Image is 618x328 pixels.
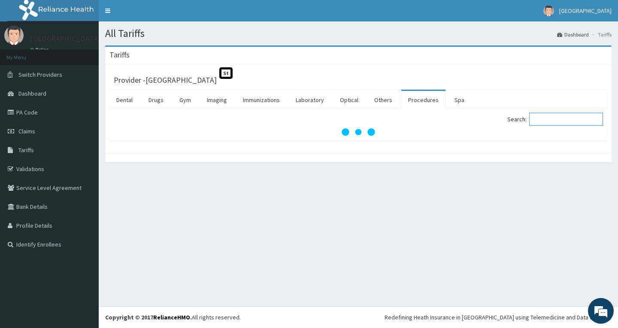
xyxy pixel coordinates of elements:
a: Dental [109,91,139,109]
h3: Tariffs [109,51,130,59]
span: Tariffs [18,146,34,154]
h3: Provider - [GEOGRAPHIC_DATA] [114,76,217,84]
li: Tariffs [590,31,612,38]
h1: All Tariffs [105,28,612,39]
span: Dashboard [18,90,46,97]
img: User Image [4,26,24,45]
div: Redefining Heath Insurance in [GEOGRAPHIC_DATA] using Telemedicine and Data Science! [385,313,612,322]
span: Claims [18,127,35,135]
svg: audio-loading [341,115,376,149]
a: RelianceHMO [153,313,190,321]
a: Gym [173,91,198,109]
span: Switch Providers [18,71,62,78]
span: [GEOGRAPHIC_DATA] [559,7,612,15]
a: Online [30,47,51,53]
a: Immunizations [236,91,287,109]
a: Procedures [401,91,445,109]
input: Search: [529,113,603,126]
a: Optical [333,91,365,109]
span: St [219,67,233,79]
strong: Copyright © 2017 . [105,313,192,321]
p: [GEOGRAPHIC_DATA] [30,35,101,42]
footer: All rights reserved. [99,306,618,328]
a: Drugs [142,91,170,109]
label: Search: [507,113,603,126]
img: User Image [543,6,554,16]
a: Spa [448,91,471,109]
a: Imaging [200,91,234,109]
a: Laboratory [289,91,331,109]
a: Dashboard [557,31,589,38]
a: Others [367,91,399,109]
